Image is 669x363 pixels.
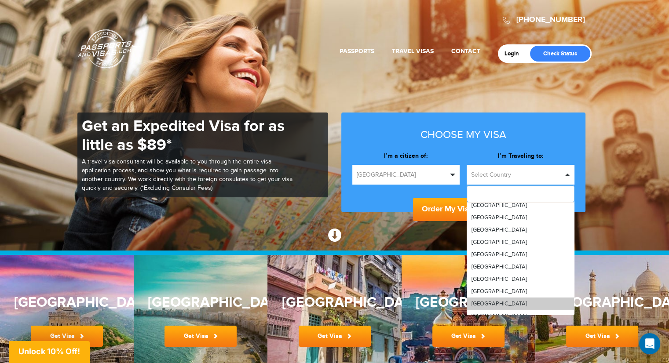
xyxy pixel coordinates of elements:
span: [GEOGRAPHIC_DATA] [GEOGRAPHIC_DATA] [472,312,527,327]
a: Get Visa [566,326,638,347]
h3: [GEOGRAPHIC_DATA] [416,295,521,310]
span: [GEOGRAPHIC_DATA] [472,251,527,258]
span: [GEOGRAPHIC_DATA] [472,263,527,270]
button: Select Country [467,165,574,185]
p: A travel visa consultant will be available to you through the entire visa application process, an... [82,158,293,193]
span: [GEOGRAPHIC_DATA] [472,300,527,307]
a: Login [504,50,525,57]
a: Passports [340,47,374,55]
a: Get Visa [31,326,103,347]
div: Open Intercom Messenger [639,333,660,354]
span: Unlock 10% Off! [18,347,80,356]
button: Order My Visa Now! [413,198,513,221]
a: Passports & [DOMAIN_NAME] [78,29,140,69]
h3: [GEOGRAPHIC_DATA] [549,295,655,310]
a: Contact [451,47,480,55]
label: I’m a citizen of: [352,152,460,160]
h3: [GEOGRAPHIC_DATA] [148,295,253,310]
span: [GEOGRAPHIC_DATA] [472,226,527,233]
a: Get Visa [165,326,237,347]
h3: [GEOGRAPHIC_DATA] [14,295,120,310]
span: Select Country [471,171,562,179]
a: Check Status [530,46,590,62]
h3: Choose my visa [352,129,574,141]
button: [GEOGRAPHIC_DATA] [352,165,460,185]
span: [GEOGRAPHIC_DATA] [472,214,527,221]
a: Get Visa [299,326,371,347]
span: [GEOGRAPHIC_DATA] [472,276,527,283]
span: [GEOGRAPHIC_DATA] [357,171,448,179]
h3: [GEOGRAPHIC_DATA] [282,295,388,310]
a: [PHONE_NUMBER] [516,15,585,25]
a: Get Visa [432,326,504,347]
span: [GEOGRAPHIC_DATA] [472,288,527,295]
span: [GEOGRAPHIC_DATA] [472,239,527,246]
a: Travel Visas [392,47,434,55]
h1: Get an Expedited Visa for as little as $89* [82,117,293,155]
label: I’m Traveling to: [467,152,574,160]
div: Unlock 10% Off! [9,341,90,363]
span: [GEOGRAPHIC_DATA] [472,202,527,209]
